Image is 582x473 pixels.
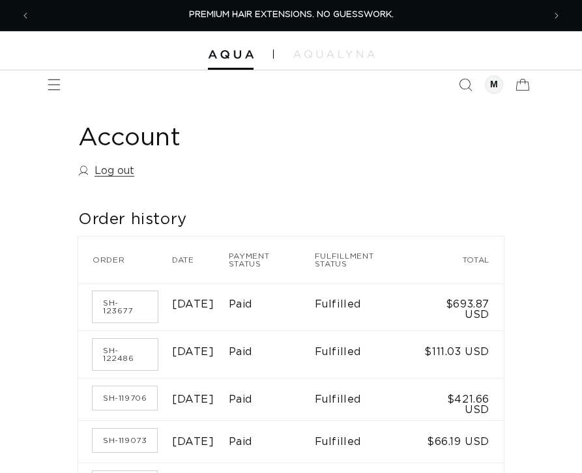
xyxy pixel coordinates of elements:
[315,379,419,421] td: Fulfilled
[172,299,214,309] time: [DATE]
[11,1,40,30] button: Previous announcement
[315,283,419,331] td: Fulfilled
[78,210,504,230] h2: Order history
[419,236,504,283] th: Total
[78,162,134,180] a: Log out
[229,236,315,283] th: Payment status
[172,394,214,405] time: [DATE]
[78,236,172,283] th: Order
[315,421,419,463] td: Fulfilled
[172,437,214,447] time: [DATE]
[419,379,504,421] td: $421.66 USD
[172,347,214,357] time: [DATE]
[419,331,504,379] td: $111.03 USD
[189,10,394,19] span: PREMIUM HAIR EXTENSIONS. NO GUESSWORK.
[315,236,419,283] th: Fulfillment status
[419,283,504,331] td: $693.87 USD
[451,70,480,99] summary: Search
[229,421,315,463] td: Paid
[78,122,504,154] h1: Account
[229,379,315,421] td: Paid
[93,291,158,322] a: Order number SH-123677
[40,70,68,99] summary: Menu
[93,386,157,410] a: Order number SH-119706
[229,331,315,379] td: Paid
[93,429,157,452] a: Order number SH-119073
[542,1,571,30] button: Next announcement
[208,50,254,59] img: Aqua Hair Extensions
[419,421,504,463] td: $66.19 USD
[93,339,158,370] a: Order number SH-122486
[172,236,229,283] th: Date
[229,283,315,331] td: Paid
[293,50,375,58] img: aqualyna.com
[315,331,419,379] td: Fulfilled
